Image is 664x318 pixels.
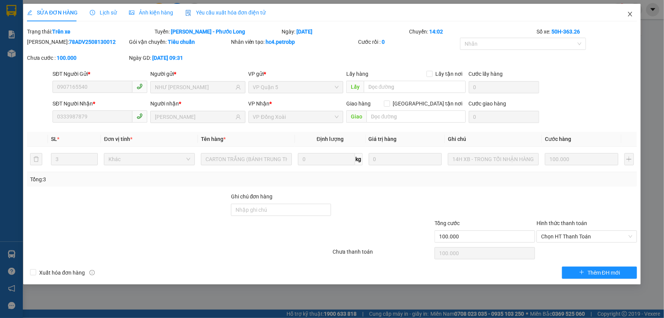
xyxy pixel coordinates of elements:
b: [DATE] 09:31 [152,55,183,61]
input: Ghi chú đơn hàng [231,204,331,216]
span: info-circle [89,270,95,275]
label: Cước giao hàng [469,101,506,107]
span: VP Nhận [248,101,270,107]
span: Lấy hàng [346,71,368,77]
input: Cước lấy hàng [469,81,539,93]
b: hc4.petrobp [266,39,295,45]
label: Hình thức thanh toán [537,220,587,226]
div: Tổng: 3 [30,175,256,184]
span: Giao [346,110,366,123]
span: clock-circle [90,10,95,15]
span: phone [137,113,143,119]
span: Lấy [346,81,364,93]
span: phone [137,83,143,89]
span: Lịch sử [90,10,117,16]
div: Gói vận chuyển: [129,38,229,46]
span: VP Quận 5 [253,81,339,93]
span: Giá trị hàng [369,136,397,142]
span: Định lượng [317,136,344,142]
span: edit [27,10,32,15]
label: Ghi chú đơn hàng [231,193,273,200]
input: Tên người gửi [155,83,234,91]
img: icon [185,10,191,16]
span: SL [51,136,57,142]
div: Chưa thanh toán [332,248,434,261]
div: VP gửi [248,70,343,78]
input: 0 [545,153,618,165]
span: SỬA ĐƠN HÀNG [27,10,78,16]
input: Dọc đường [364,81,466,93]
div: Chuyến: [408,27,536,36]
b: Trên xe [52,29,70,35]
div: Chưa cước : [27,54,127,62]
input: 0 [369,153,442,165]
span: Tổng cước [435,220,460,226]
span: Yêu cầu xuất hóa đơn điện tử [185,10,266,16]
input: Ghi Chú [448,153,539,165]
div: Số xe: [536,27,638,36]
span: Thêm ĐH mới [588,268,620,277]
span: Giao hàng [346,101,371,107]
b: 14:02 [429,29,443,35]
span: user [236,85,241,90]
b: 100.000 [57,55,76,61]
span: Lấy tận nơi [433,70,466,78]
button: delete [30,153,42,165]
span: [GEOGRAPHIC_DATA] tận nơi [390,99,466,108]
b: [DATE] [297,29,313,35]
div: Ngày: [281,27,409,36]
div: Cước rồi : [358,38,459,46]
input: Cước giao hàng [469,111,539,123]
div: Tuyến: [154,27,281,36]
div: Trạng thái: [26,27,154,36]
span: VP Đồng Xoài [253,111,339,123]
span: Đơn vị tính [104,136,132,142]
span: user [236,114,241,120]
b: 0 [382,39,385,45]
button: plus [624,153,634,165]
button: Close [619,4,641,25]
b: 78ADV2508130012 [69,39,116,45]
span: picture [129,10,134,15]
span: Khác [108,153,190,165]
label: Cước lấy hàng [469,71,503,77]
span: Ảnh kiện hàng [129,10,173,16]
div: SĐT Người Gửi [53,70,147,78]
div: SĐT Người Nhận [53,99,147,108]
span: plus [579,270,584,276]
b: [PERSON_NAME] - Phước Long [171,29,245,35]
span: Cước hàng [545,136,571,142]
button: plusThêm ĐH mới [562,267,637,279]
span: Xuất hóa đơn hàng [36,268,88,277]
input: VD: Bàn, Ghế [201,153,292,165]
b: 50H-363.26 [551,29,580,35]
input: Dọc đường [366,110,466,123]
span: Chọn HT Thanh Toán [541,231,632,242]
div: Người gửi [150,70,245,78]
span: close [627,11,633,17]
b: Tiêu chuẩn [168,39,195,45]
div: Người nhận [150,99,245,108]
div: Nhân viên tạo: [231,38,357,46]
th: Ghi chú [445,132,542,147]
span: Tên hàng [201,136,226,142]
div: Ngày GD: [129,54,229,62]
div: [PERSON_NAME]: [27,38,127,46]
span: kg [355,153,363,165]
input: Tên người nhận [155,113,234,121]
